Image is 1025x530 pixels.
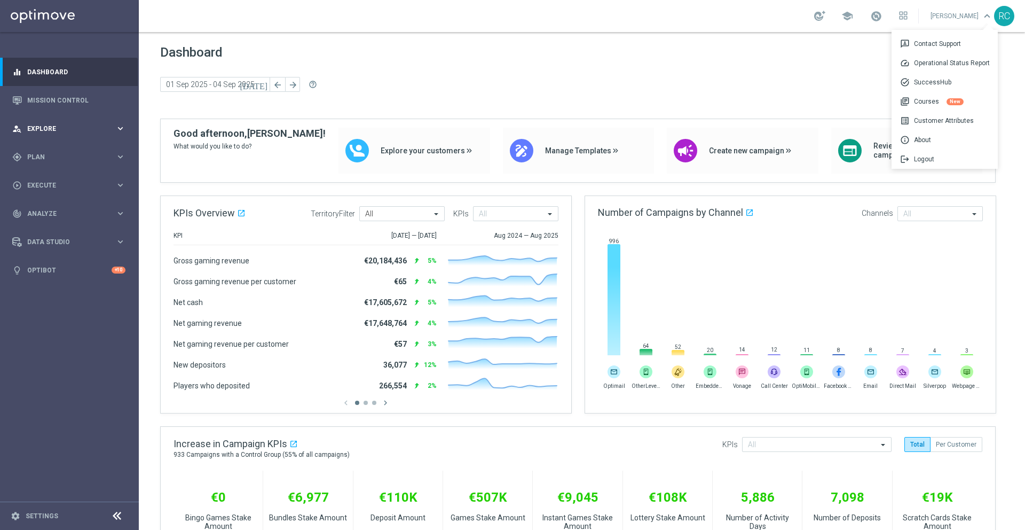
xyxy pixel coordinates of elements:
i: keyboard_arrow_right [115,180,125,190]
a: task_altSuccessHub [892,73,998,92]
span: list_alt [900,116,914,126]
a: Settings [26,513,58,519]
button: track_changes Analyze keyboard_arrow_right [12,209,126,218]
i: person_search [12,124,22,134]
span: logout [900,154,914,164]
div: Plan [12,152,115,162]
i: keyboard_arrow_right [115,123,125,134]
div: Explore [12,124,115,134]
div: Customer Attributes [892,111,998,130]
div: New [947,98,964,105]
span: Explore [27,126,115,132]
span: info [900,135,914,145]
span: Analyze [27,211,115,217]
i: keyboard_arrow_right [115,208,125,219]
button: play_circle_outline Execute keyboard_arrow_right [12,181,126,190]
button: lightbulb Optibot +10 [12,266,126,275]
div: Dashboard [12,58,125,86]
span: library_books [900,97,914,106]
div: Operational Status Report [892,53,998,73]
a: list_altCustomer Attributes [892,111,998,130]
span: keyboard_arrow_down [981,10,993,22]
div: About [892,130,998,150]
span: speed [900,58,914,68]
a: [PERSON_NAME]keyboard_arrow_down 3pContact Support speedOperational Status Report task_altSuccess... [929,8,994,24]
div: Data Studio [12,237,115,247]
div: RC [994,6,1014,26]
div: Contact Support [892,34,998,53]
div: +10 [112,267,125,274]
button: Data Studio keyboard_arrow_right [12,238,126,246]
div: Logout [892,150,998,169]
button: gps_fixed Plan keyboard_arrow_right [12,153,126,161]
span: task_alt [900,77,914,87]
span: Data Studio [27,239,115,245]
div: Mission Control [12,86,125,114]
a: Optibot [27,256,112,284]
div: Courses [892,92,998,111]
i: equalizer [12,67,22,77]
a: infoAbout [892,130,998,150]
i: lightbulb [12,266,22,275]
a: speedOperational Status Report [892,53,998,73]
button: Mission Control [12,96,126,105]
button: person_search Explore keyboard_arrow_right [12,124,126,133]
span: 3p [900,39,914,49]
i: track_changes [12,209,22,219]
span: Execute [27,182,115,189]
i: keyboard_arrow_right [115,237,125,247]
button: equalizer Dashboard [12,68,126,76]
div: SuccessHub [892,73,998,92]
a: Dashboard [27,58,125,86]
div: Optibot [12,256,125,284]
i: play_circle_outline [12,181,22,190]
span: school [841,10,853,22]
a: Mission Control [27,86,125,114]
div: Analyze [12,209,115,219]
a: 3pContact Support [892,34,998,53]
div: Execute [12,181,115,190]
i: keyboard_arrow_right [115,152,125,162]
a: logoutLogout [892,150,998,169]
i: settings [11,511,20,521]
a: library_booksCoursesNew [892,92,998,111]
i: gps_fixed [12,152,22,162]
span: Plan [27,154,115,160]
